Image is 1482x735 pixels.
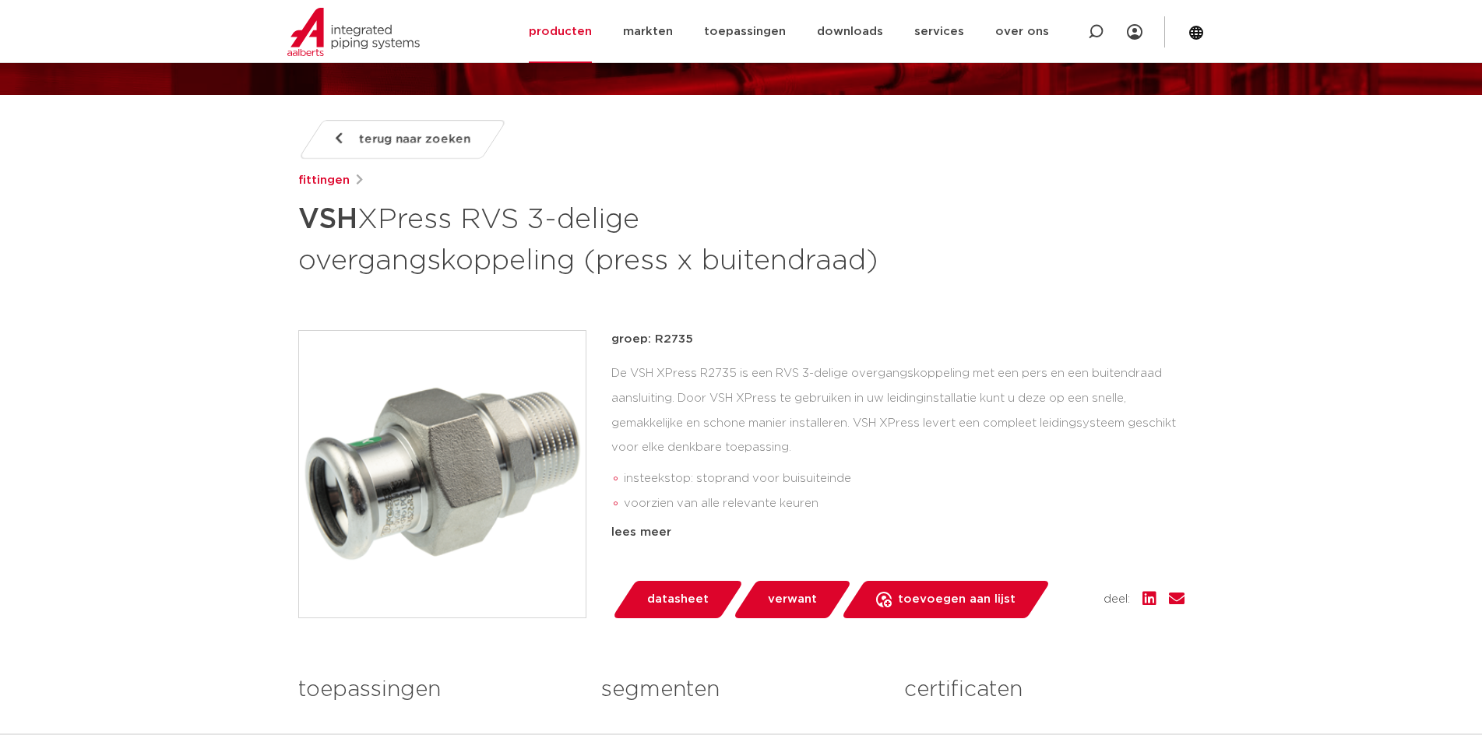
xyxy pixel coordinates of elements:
li: Leak Before Pressed-functie [624,516,1185,541]
p: groep: R2735 [611,330,1185,349]
span: verwant [768,587,817,612]
a: terug naar zoeken [297,120,506,159]
h3: segmenten [601,674,881,705]
span: terug naar zoeken [359,127,470,152]
span: toevoegen aan lijst [898,587,1016,612]
img: Product Image for VSH XPress RVS 3-delige overgangskoppeling (press x buitendraad) [299,331,586,617]
span: datasheet [647,587,709,612]
span: deel: [1104,590,1130,609]
a: verwant [732,581,852,618]
strong: VSH [298,206,357,234]
a: fittingen [298,171,350,190]
h1: XPress RVS 3-delige overgangskoppeling (press x buitendraad) [298,196,883,280]
li: voorzien van alle relevante keuren [624,491,1185,516]
li: insteekstop: stoprand voor buisuiteinde [624,466,1185,491]
h3: certificaten [904,674,1184,705]
h3: toepassingen [298,674,578,705]
div: lees meer [611,523,1185,542]
a: datasheet [611,581,744,618]
div: De VSH XPress R2735 is een RVS 3-delige overgangskoppeling met een pers en een buitendraad aanslu... [611,361,1185,517]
